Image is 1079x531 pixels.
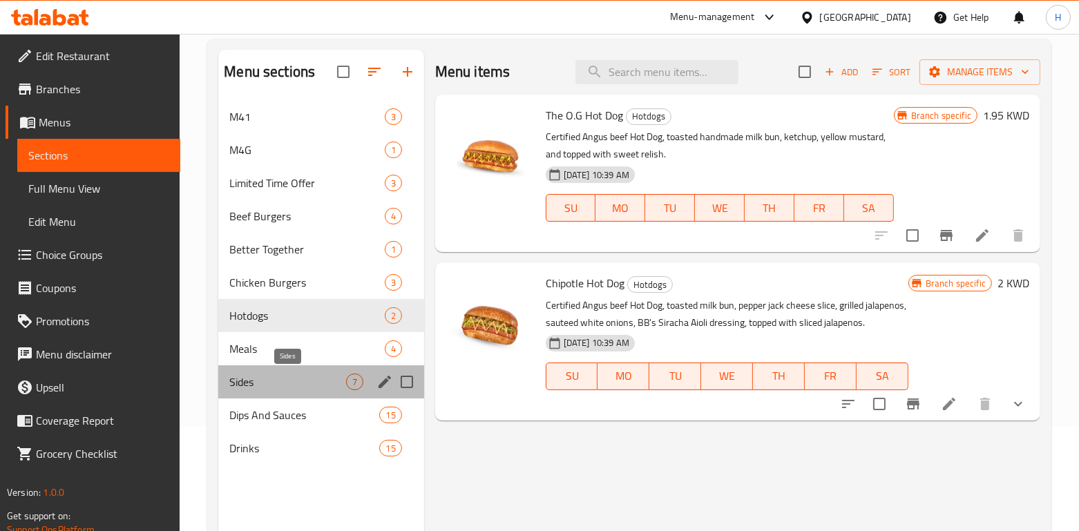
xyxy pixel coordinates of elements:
span: Chicken Burgers [229,274,384,291]
span: Choice Groups [36,247,169,263]
span: 4 [385,210,401,223]
a: Sections [17,139,180,172]
button: Manage items [919,59,1040,85]
button: TH [745,194,794,222]
span: TH [758,366,799,386]
span: 1.0.0 [43,483,64,501]
span: Grocery Checklist [36,445,169,462]
span: 3 [385,177,401,190]
span: Sections [28,147,169,164]
div: Sides7edit [218,365,423,398]
nav: Menu sections [218,95,423,470]
span: Branch specific [920,277,991,290]
div: items [385,340,402,357]
span: 3 [385,110,401,124]
div: M4G1 [218,133,423,166]
div: items [379,440,401,456]
button: SU [546,363,598,390]
button: SA [857,363,908,390]
span: 15 [380,442,401,455]
span: SA [862,366,903,386]
div: Hotdogs2 [218,299,423,332]
a: Edit menu item [974,227,991,244]
span: M41 [229,108,384,125]
span: Add item [819,61,863,83]
button: FR [794,194,844,222]
span: SU [552,198,591,218]
span: MO [603,366,644,386]
div: items [385,175,402,191]
div: Hotdogs [626,108,671,125]
span: 7 [347,376,363,389]
a: Menus [6,106,180,139]
div: items [385,142,402,158]
p: Certified Angus beef Hot Dog, toasted milk bun, pepper jack cheese slice, grilled jalapenos, saut... [546,297,908,331]
span: Manage items [930,64,1029,81]
button: FR [805,363,857,390]
button: Branch-specific-item [897,387,930,421]
span: Menu disclaimer [36,346,169,363]
span: Full Menu View [28,180,169,197]
span: WE [707,366,747,386]
div: Menu-management [670,9,755,26]
div: items [379,407,401,423]
span: TU [655,366,696,386]
div: Better Together1 [218,233,423,266]
span: TH [750,198,789,218]
button: delete [968,387,1002,421]
span: Branches [36,81,169,97]
div: items [385,208,402,224]
span: Sort sections [358,55,391,88]
span: FR [800,198,839,218]
span: Dips And Sauces [229,407,379,423]
button: Sort [869,61,914,83]
a: Choice Groups [6,238,180,271]
span: MO [601,198,640,218]
span: Menus [39,114,169,131]
input: search [575,60,738,84]
a: Coupons [6,271,180,305]
button: Branch-specific-item [930,219,963,252]
span: Get support on: [7,507,70,525]
div: items [346,374,363,390]
button: SU [546,194,596,222]
span: Sort items [863,61,919,83]
span: Promotions [36,313,169,329]
span: M4G [229,142,384,158]
button: MO [595,194,645,222]
button: WE [695,194,745,222]
button: MO [598,363,649,390]
h6: 2 KWD [997,273,1029,293]
span: SA [850,198,888,218]
span: Select section [790,57,819,86]
button: show more [1002,387,1035,421]
span: Select to update [898,221,927,250]
span: 4 [385,342,401,356]
div: items [385,241,402,258]
span: Better Together [229,241,384,258]
span: Select to update [865,389,894,418]
span: Limited Time Offer [229,175,384,191]
span: 1 [385,144,401,157]
span: Beef Burgers [229,208,384,224]
button: Add section [391,55,424,88]
span: Drinks [229,440,379,456]
span: Hotdogs [628,277,672,293]
div: M413 [218,100,423,133]
button: sort-choices [832,387,865,421]
span: 1 [385,243,401,256]
button: TU [645,194,695,222]
button: Add [819,61,863,83]
span: Upsell [36,379,169,396]
span: Hotdogs [229,307,384,324]
span: Sort [872,64,910,80]
span: Sides [229,374,345,390]
span: Edit Restaurant [36,48,169,64]
span: 2 [385,309,401,322]
span: WE [700,198,739,218]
